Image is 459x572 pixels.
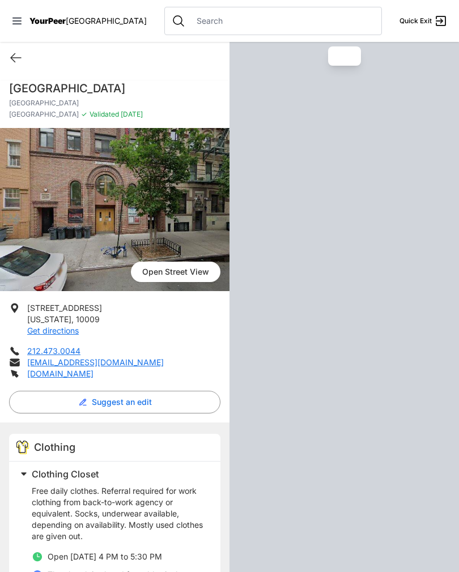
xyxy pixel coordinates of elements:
span: Clothing Closet [32,468,99,480]
span: [US_STATE] [27,314,71,324]
span: [GEOGRAPHIC_DATA] [9,110,79,119]
a: [DOMAIN_NAME] [27,369,93,378]
span: Suggest an edit [92,396,152,408]
a: YourPeer[GEOGRAPHIC_DATA] [29,18,147,24]
p: [GEOGRAPHIC_DATA] [9,99,220,108]
span: YourPeer [29,16,66,25]
span: Open [DATE] 4 PM to 5:30 PM [48,552,162,561]
span: Quick Exit [399,16,432,25]
a: Get directions [27,326,79,335]
span: [GEOGRAPHIC_DATA] [66,16,147,25]
span: ✓ [81,110,87,119]
span: [STREET_ADDRESS] [27,303,102,313]
input: Search [190,15,375,27]
span: Validated [90,110,119,118]
span: Clothing [34,441,75,453]
a: Quick Exit [399,14,448,28]
button: Suggest an edit [9,391,220,413]
span: Open Street View [131,262,220,282]
span: 10009 [76,314,100,324]
a: [EMAIL_ADDRESS][DOMAIN_NAME] [27,357,164,367]
h1: [GEOGRAPHIC_DATA] [9,80,220,96]
span: [DATE] [119,110,143,118]
a: 212.473.0044 [27,346,80,356]
p: Free daily clothes. Referral required for work clothing from back-to-work agency or equivalent. S... [32,485,207,542]
span: , [71,314,74,324]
